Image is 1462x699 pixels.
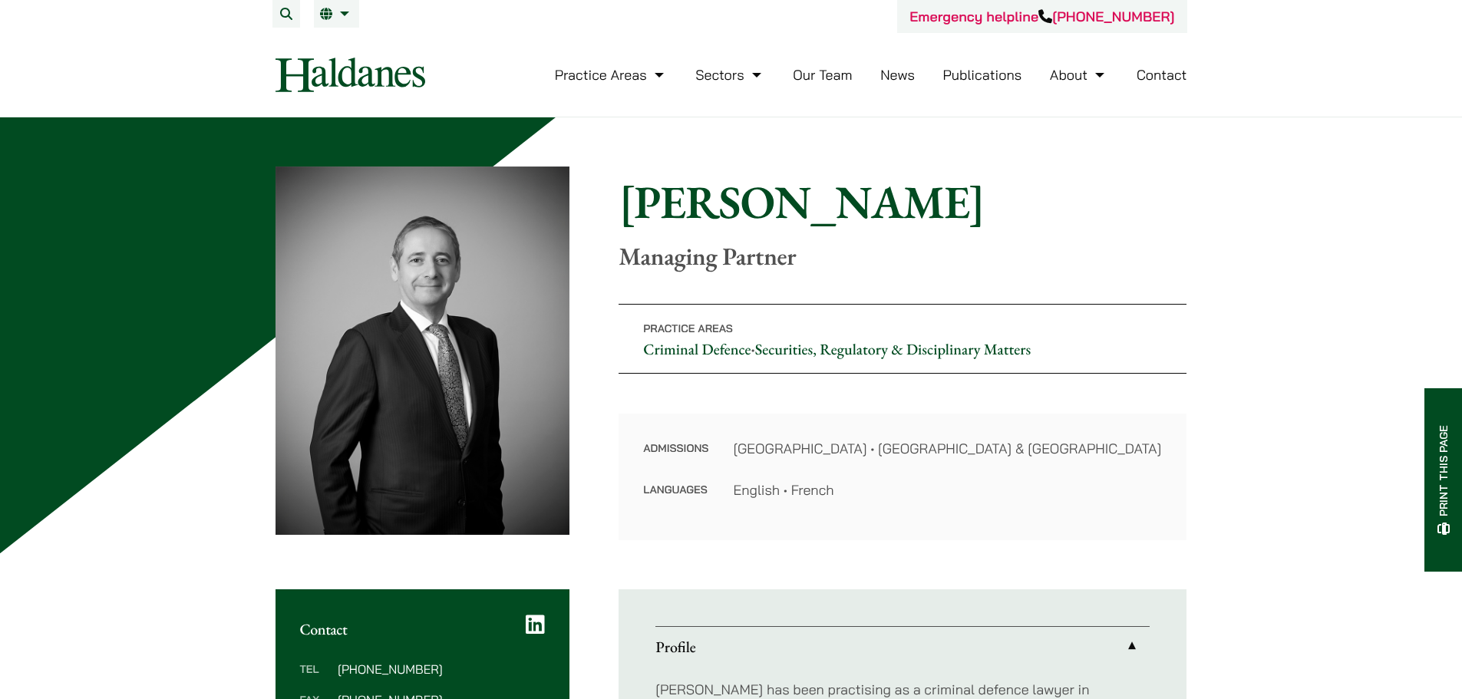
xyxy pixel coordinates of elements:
a: Our Team [793,66,852,84]
dt: Languages [643,480,708,500]
dd: English • French [733,480,1162,500]
a: LinkedIn [526,614,545,635]
h1: [PERSON_NAME] [619,174,1186,229]
a: About [1050,66,1108,84]
a: Securities, Regulatory & Disciplinary Matters [755,339,1031,359]
img: Logo of Haldanes [276,58,425,92]
a: Emergency helpline[PHONE_NUMBER] [909,8,1174,25]
a: Contact [1137,66,1187,84]
h2: Contact [300,620,546,638]
a: Profile [655,627,1150,667]
a: News [880,66,915,84]
dd: [GEOGRAPHIC_DATA] • [GEOGRAPHIC_DATA] & [GEOGRAPHIC_DATA] [733,438,1162,459]
a: EN [320,8,353,20]
span: Practice Areas [643,321,733,335]
a: Practice Areas [555,66,668,84]
a: Criminal Defence [643,339,751,359]
p: • [619,304,1186,374]
dt: Tel [300,663,332,694]
p: Managing Partner [619,242,1186,271]
dd: [PHONE_NUMBER] [338,663,545,675]
a: Publications [943,66,1022,84]
dt: Admissions [643,438,708,480]
a: Sectors [695,66,764,84]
